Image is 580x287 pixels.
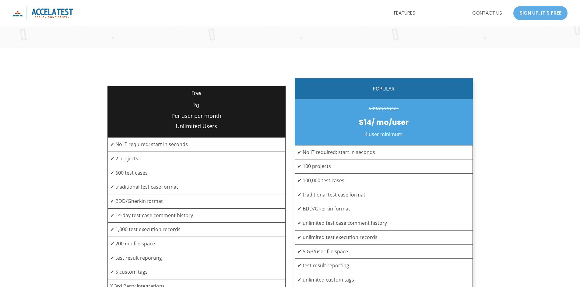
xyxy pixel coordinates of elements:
td: ✔ BDD/Gherkin format [107,194,285,208]
td: ✔ unlimited custom tags [295,273,473,287]
td: ✔ test result reporting [107,251,285,265]
td: ✔ traditional test case format [107,180,285,194]
img: icon [12,6,73,20]
td: ✔ unlimited test case comment history [295,216,473,231]
td: ✔ 5 custom tags [107,265,285,279]
td: ✔ BDD/Gherkin format [295,202,473,216]
nav: Site Navigation [389,5,507,21]
td: ✔ traditional test case format [295,188,473,202]
a: FEATURES [389,5,420,21]
strong: $14/ mo/user [359,117,409,127]
a: SIGN UP, IT'S FREE [513,6,568,20]
td: ✔ No IT required; start in seconds [295,145,473,159]
td: ✔ 1,000 test execution records [107,223,285,237]
td: ✔ 5 GB/user file space [295,244,473,259]
td: ✔ 2 projects [107,152,285,166]
td: ✔ 100 projects [295,159,473,174]
s: $39/mo/user [369,105,399,112]
td: ✔ 14-day test case comment history [107,208,285,223]
td: ✔ 200 mb file space [107,237,285,251]
td: ✔ 100,000 test cases [295,174,473,188]
a: PRICING & PLANS [420,5,467,21]
a: CONTACT US [467,5,507,21]
td: ✔ No IT required; start in seconds [107,138,285,152]
td: ✔ unlimited test execution records [295,230,473,244]
p: 4 user minimum [295,130,473,139]
p: Free [107,89,286,98]
sup: $ [194,101,196,107]
td: ✔ test result reporting [295,259,473,273]
a: AccelaTest [12,9,73,16]
p: POPULAR [295,78,473,100]
td: ✔ 600 test cases [107,166,285,180]
p: 0 Per user per month Unlimited Users [107,101,286,131]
